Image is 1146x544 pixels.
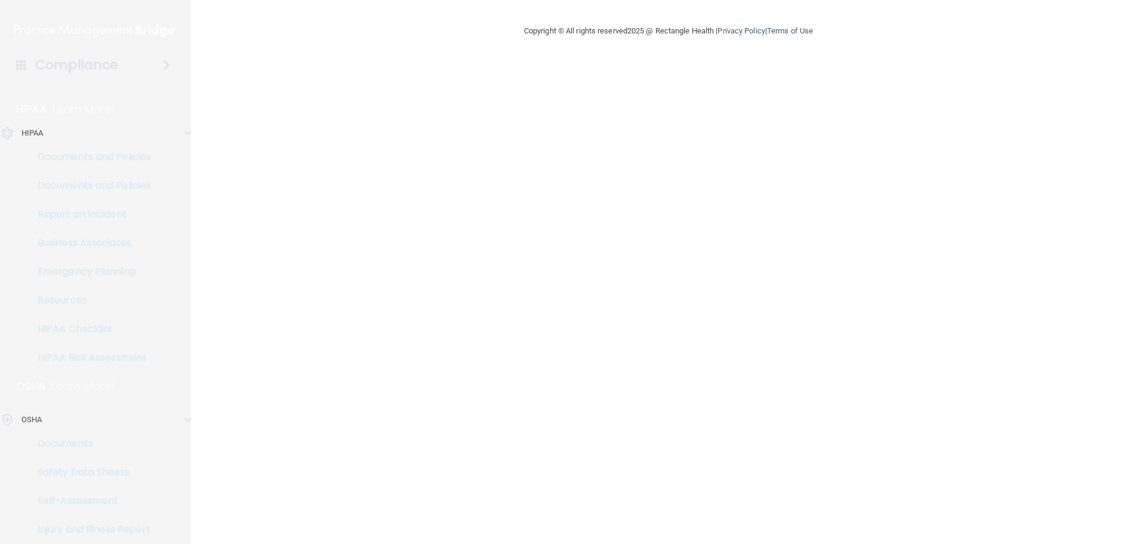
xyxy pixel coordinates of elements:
p: OSHA [16,379,46,394]
p: Resources [8,294,171,306]
a: Terms of Use [767,26,813,35]
div: Copyright © All rights reserved 2025 @ Rectangle Health | | [451,12,886,50]
a: Privacy Policy [717,26,765,35]
img: PMB logo [14,19,177,42]
p: Report an Incident [8,208,171,220]
p: Self-Assessment [8,495,171,507]
p: Emergency Planning [8,266,171,278]
p: Documents and Policies [8,151,171,163]
p: Injury and Illness Report [8,524,171,536]
p: Documents [8,438,171,450]
p: Learn More! [53,102,116,116]
p: Documents and Policies [8,180,171,192]
p: HIPAA Risk Assessment [8,352,171,364]
p: HIPAA Checklist [8,323,171,335]
p: Learn More! [52,379,115,394]
p: Safety Data Sheets [8,466,171,478]
p: OSHA [21,413,42,427]
h4: Compliance [35,57,118,73]
p: HIPAA [21,126,44,140]
p: HIPAA [16,102,47,116]
p: Business Associates [8,237,171,249]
